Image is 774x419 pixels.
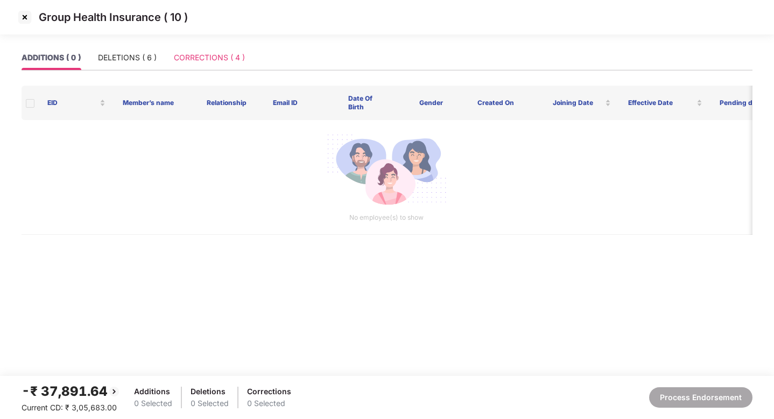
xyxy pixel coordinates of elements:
span: Current CD: ₹ 3,05,683.00 [22,403,117,412]
img: svg+xml;base64,PHN2ZyBpZD0iQmFjay0yMHgyMCIgeG1sbnM9Imh0dHA6Ly93d3cudzMub3JnLzIwMDAvc3ZnIiB3aWR0aD... [108,385,121,398]
div: 0 Selected [247,397,291,409]
div: ADDITIONS ( 0 ) [22,52,81,64]
th: Date Of Birth [340,86,393,120]
div: Additions [134,386,172,397]
p: Group Health Insurance ( 10 ) [39,11,188,24]
p: No employee(s) to show [30,213,743,223]
span: Joining Date [553,99,603,107]
th: Gender [393,86,469,120]
th: Effective Date [620,86,711,120]
div: -₹ 37,891.64 [22,381,121,402]
th: Email ID [264,86,340,120]
button: Process Endorsement [649,387,752,408]
th: Relationship [189,86,265,120]
span: Pending days [720,99,770,107]
th: Joining Date [544,86,620,120]
span: Effective Date [628,99,694,107]
div: 0 Selected [134,397,172,409]
div: Deletions [191,386,229,397]
img: svg+xml;base64,PHN2ZyBpZD0iQ3Jvc3MtMzJ4MzIiIHhtbG5zPSJodHRwOi8vd3d3LnczLm9yZy8yMDAwL3N2ZyIgd2lkdG... [16,9,33,26]
div: 0 Selected [191,397,229,409]
div: DELETIONS ( 6 ) [98,52,157,64]
th: Created On [469,86,544,120]
span: EID [47,99,97,107]
div: Corrections [247,386,291,397]
img: svg+xml;base64,PHN2ZyB4bWxucz0iaHR0cDovL3d3dy53My5vcmcvMjAwMC9zdmciIGlkPSJNdWx0aXBsZV9lbXBsb3llZS... [326,129,447,213]
th: EID [39,86,114,120]
div: CORRECTIONS ( 4 ) [174,52,245,64]
th: Member’s name [114,86,189,120]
